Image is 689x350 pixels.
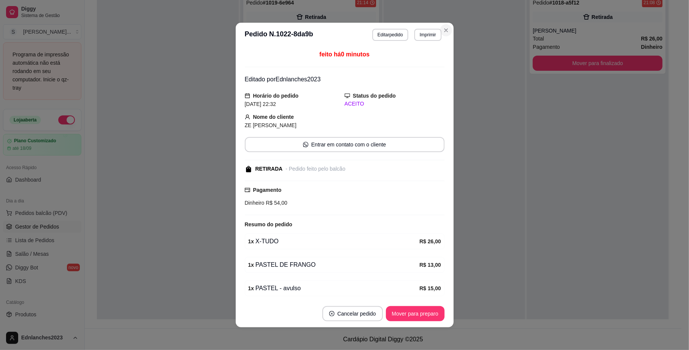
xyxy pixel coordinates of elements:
[248,262,254,268] strong: 1 x
[245,137,445,152] button: whats-appEntrar em contato com o cliente
[353,93,396,99] strong: Status do pedido
[245,101,276,107] span: [DATE] 22:32
[372,29,408,41] button: Editarpedido
[245,221,292,227] strong: Resumo do pedido
[386,306,445,321] button: Mover para preparo
[319,51,369,58] span: feito há 0 minutos
[420,262,441,268] strong: R$ 13,00
[248,284,420,293] div: PASTEL - avulso
[420,285,441,291] strong: R$ 15,00
[245,93,250,98] span: calendar
[245,114,250,120] span: user
[248,260,420,269] div: PASTEL DE FRANGO
[248,238,254,244] strong: 1 x
[255,165,283,173] div: RETIRADA
[253,93,299,99] strong: Horário do pedido
[245,200,264,206] span: Dinheiro
[329,311,334,316] span: close-circle
[414,29,441,41] button: Imprimir
[248,237,420,246] div: X-TUDO
[420,238,441,244] strong: R$ 26,00
[440,24,452,36] button: Close
[286,165,345,173] div: - Pedido feito pelo balcão
[245,122,297,128] span: ZE [PERSON_NAME]
[264,200,288,206] span: R$ 54,00
[248,285,254,291] strong: 1 x
[345,93,350,98] span: desktop
[322,306,383,321] button: close-circleCancelar pedido
[245,29,313,41] h3: Pedido N. 1022-8da9b
[303,142,308,147] span: whats-app
[253,187,282,193] strong: Pagamento
[253,114,294,120] strong: Nome do cliente
[345,100,445,108] div: ACEITO
[245,187,250,193] span: credit-card
[245,76,321,82] span: Editado por Ednlanches2023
